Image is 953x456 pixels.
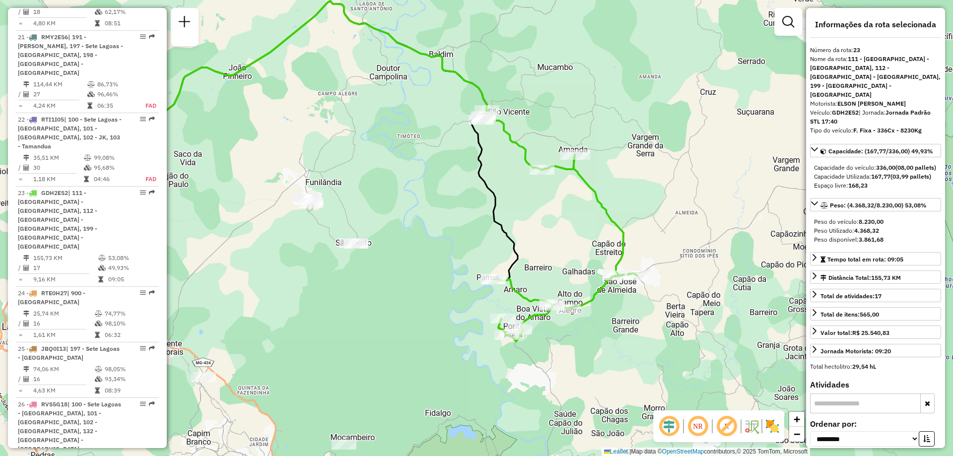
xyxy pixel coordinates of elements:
[104,7,154,17] td: 62,17%
[104,319,154,328] td: 98,10%
[149,34,155,40] em: Rota exportada
[810,20,941,29] h4: Informações da rota selecionada
[18,374,23,384] td: /
[23,9,29,15] i: Total de Atividades
[41,116,64,123] span: RTI1I05
[871,173,890,180] strong: 167,77
[919,431,935,447] button: Ordem crescente
[33,319,94,328] td: 16
[810,344,941,357] a: Jornada Motorista: 09:20
[135,174,157,184] td: FAD
[23,255,29,261] i: Distância Total
[149,290,155,296] em: Rota exportada
[18,345,120,361] span: | 197 - Sete Lagoas - [GEOGRAPHIC_DATA]
[104,374,154,384] td: 93,34%
[832,109,859,116] strong: GDH2E52
[33,18,94,28] td: 4,80 KM
[602,448,810,456] div: Map data © contributors,© 2025 TomTom, Microsoft
[18,289,85,306] span: | 900 - [GEOGRAPHIC_DATA]
[810,159,941,194] div: Capacidade: (167,77/336,00) 49,93%
[852,363,876,370] strong: 29,54 hL
[18,400,121,453] span: | 100 - Sete Lagoas - [GEOGRAPHIC_DATA], 101 - [GEOGRAPHIC_DATA], 102 - [GEOGRAPHIC_DATA], 132 - ...
[810,213,941,248] div: Peso: (4.368,32/8.230,00) 53,08%
[18,274,23,284] td: =
[104,330,154,340] td: 06:32
[149,116,155,122] em: Rota exportada
[820,347,891,356] div: Jornada Motorista: 09:20
[33,89,87,99] td: 27
[95,9,102,15] i: % de utilização da cubagem
[18,263,23,273] td: /
[18,189,97,250] span: 23 -
[95,366,102,372] i: % de utilização do peso
[191,372,216,382] div: Atividade não roteirizada - CANTINA DA JU
[149,345,155,351] em: Rota exportada
[860,311,879,318] strong: 565,00
[810,55,941,99] div: Nome da rota:
[104,309,154,319] td: 74,77%
[95,321,102,326] i: % de utilização da cubagem
[629,448,631,455] span: |
[23,81,29,87] i: Distância Total
[859,236,884,243] strong: 3.861,68
[18,189,97,250] span: | 111 - [GEOGRAPHIC_DATA] - [GEOGRAPHIC_DATA], 112 - [GEOGRAPHIC_DATA] - [GEOGRAPHIC_DATA], 199 -...
[297,195,322,205] div: Atividade não roteirizada - 58.056.536 MARIA APARECIDA ALVARENGA
[93,163,135,173] td: 95,68%
[810,380,941,390] h4: Atividades
[23,366,29,372] i: Distância Total
[97,101,136,111] td: 06:35
[18,345,120,361] span: 25 -
[852,329,889,336] strong: R$ 25.540,83
[84,165,91,171] i: % de utilização da cubagem
[895,164,936,171] strong: (08,00 pallets)
[97,89,136,99] td: 96,46%
[98,255,106,261] i: % de utilização do peso
[33,309,94,319] td: 25,74 KM
[108,274,155,284] td: 09:05
[890,173,931,180] strong: (03,99 pallets)
[18,33,123,76] span: | 191 - [PERSON_NAME], 197 - Sete Lagoas - [GEOGRAPHIC_DATA], 198 - [GEOGRAPHIC_DATA] - [GEOGRAPH...
[294,194,319,204] div: Atividade não roteirizada - BAR E SORVETERIA AGU
[140,345,146,351] em: Opções
[296,195,321,204] div: Atividade não roteirizada - ANISIO MARTINS TEIXE
[854,227,879,234] strong: 4.368,32
[810,326,941,339] a: Valor total:R$ 25.540,83
[33,153,83,163] td: 35,51 KM
[140,190,146,195] em: Opções
[33,274,98,284] td: 9,16 KM
[875,292,882,300] strong: 17
[108,263,155,273] td: 49,93%
[339,238,364,248] div: Atividade não roteirizada - NUZASBAR
[104,18,154,28] td: 08:51
[828,147,933,155] span: Capacidade: (167,77/336,00) 49,93%
[853,46,860,54] strong: 23
[810,418,941,430] label: Ordenar por:
[33,364,94,374] td: 74,06 KM
[41,289,67,297] span: RTE0H27
[41,345,66,352] span: JBQ0I13
[87,103,92,109] i: Tempo total em rota
[140,34,146,40] em: Opções
[820,273,901,282] div: Distância Total:
[95,311,102,317] i: % de utilização do peso
[140,116,146,122] em: Opções
[18,400,121,453] span: 26 -
[23,376,29,382] i: Total de Atividades
[810,307,941,321] a: Total de itens:565,00
[84,155,91,161] i: % de utilização do peso
[830,201,927,209] span: Peso: (4.368,32/8.230,00) 53,08%
[657,414,681,438] span: Ocultar deslocamento
[294,195,319,204] div: Atividade não roteirizada - LENI MOREIRA DOS SAN
[41,33,68,41] span: RMY2E56
[23,91,29,97] i: Total de Atividades
[814,235,937,244] div: Peso disponível:
[41,189,68,196] span: GDH2E52
[104,386,154,395] td: 08:39
[95,20,100,26] i: Tempo total em rota
[299,198,324,208] div: Atividade não roteirizada - FRANCISCO GOMES
[41,400,68,408] span: RVS5G18
[810,252,941,265] a: Tempo total em rota: 09:05
[604,448,628,455] a: Leaflet
[810,270,941,284] a: Distância Total:155,73 KM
